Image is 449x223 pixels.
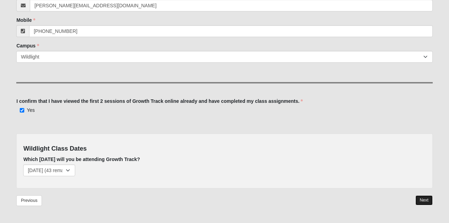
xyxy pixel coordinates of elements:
span: Yes [27,107,35,113]
label: Which [DATE] will you be attending Growth Track? [23,156,140,163]
input: Yes [20,108,24,113]
label: Campus [16,42,39,49]
label: Mobile [16,17,35,24]
a: Previous [16,195,42,206]
h4: Wildlight Class Dates [23,145,425,153]
label: I confirm that I have viewed the first 2 sessions of Growth Track online already and have complet... [16,98,303,105]
a: Next [415,195,432,205]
